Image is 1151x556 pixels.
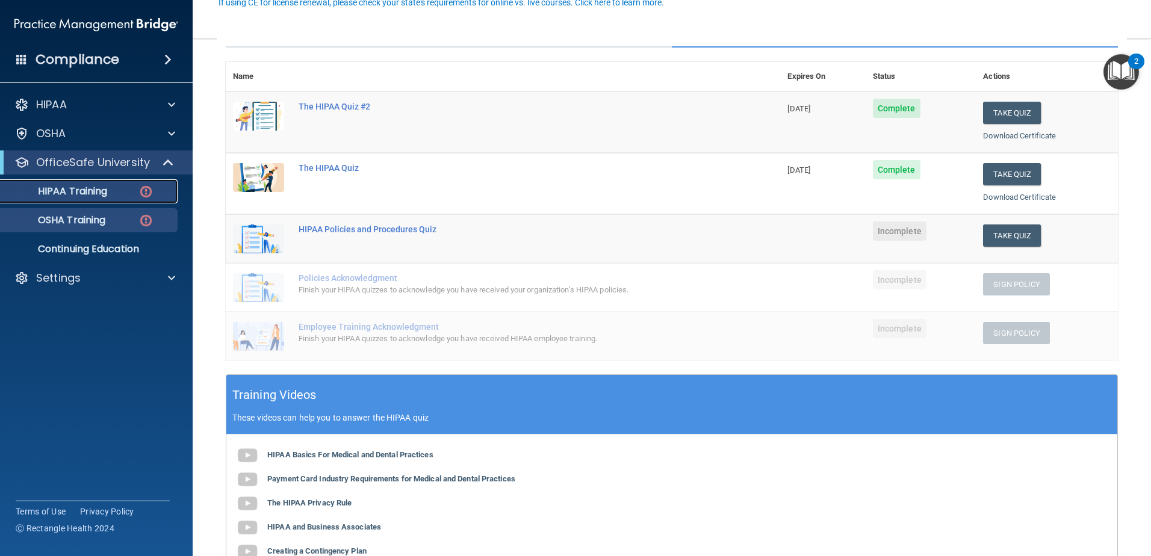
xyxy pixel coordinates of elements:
div: The HIPAA Quiz #2 [299,102,720,111]
p: OfficeSafe University [36,155,150,170]
a: Privacy Policy [80,505,134,517]
button: Take Quiz [983,102,1041,124]
p: HIPAA [36,97,67,112]
a: Download Certificate [983,193,1056,202]
button: Sign Policy [983,273,1050,295]
a: Terms of Use [16,505,66,517]
p: Continuing Education [8,243,172,255]
b: HIPAA and Business Associates [267,522,381,531]
span: Incomplete [873,270,926,289]
span: [DATE] [787,165,810,175]
div: Policies Acknowledgment [299,273,720,283]
button: Sign Policy [983,322,1050,344]
iframe: Drift Widget Chat Controller [943,471,1137,519]
div: Finish your HIPAA quizzes to acknowledge you have received your organization’s HIPAA policies. [299,283,720,297]
button: Take Quiz [983,224,1041,247]
a: OfficeSafe University [14,155,175,170]
span: Incomplete [873,221,926,241]
p: HIPAA Training [8,185,107,197]
div: Finish your HIPAA quizzes to acknowledge you have received HIPAA employee training. [299,332,720,346]
span: [DATE] [787,104,810,113]
span: Complete [873,99,920,118]
b: Creating a Contingency Plan [267,546,367,555]
span: Ⓒ Rectangle Health 2024 [16,522,114,534]
p: OSHA [36,126,66,141]
img: gray_youtube_icon.38fcd6cc.png [235,468,259,492]
img: PMB logo [14,13,178,37]
div: Employee Training Acknowledgment [299,322,720,332]
p: These videos can help you to answer the HIPAA quiz [232,413,1111,422]
th: Actions [976,62,1118,91]
a: Download Certificate [983,131,1056,140]
a: Settings [14,271,175,285]
p: Settings [36,271,81,285]
div: HIPAA Policies and Procedures Quiz [299,224,720,234]
h4: Compliance [36,51,119,68]
button: Take Quiz [983,163,1041,185]
a: HIPAA [14,97,175,112]
th: Name [226,62,291,91]
th: Expires On [780,62,865,91]
button: Open Resource Center, 2 new notifications [1103,54,1139,90]
div: The HIPAA Quiz [299,163,720,173]
span: Complete [873,160,920,179]
b: The HIPAA Privacy Rule [267,498,352,507]
div: 2 [1134,61,1138,77]
img: danger-circle.6113f641.png [138,213,154,228]
span: Incomplete [873,319,926,338]
a: OSHA [14,126,175,141]
b: Payment Card Industry Requirements for Medical and Dental Practices [267,474,515,483]
b: HIPAA Basics For Medical and Dental Practices [267,450,433,459]
img: danger-circle.6113f641.png [138,184,154,199]
th: Status [866,62,976,91]
p: OSHA Training [8,214,105,226]
img: gray_youtube_icon.38fcd6cc.png [235,443,259,468]
img: gray_youtube_icon.38fcd6cc.png [235,516,259,540]
img: gray_youtube_icon.38fcd6cc.png [235,492,259,516]
h5: Training Videos [232,385,317,406]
